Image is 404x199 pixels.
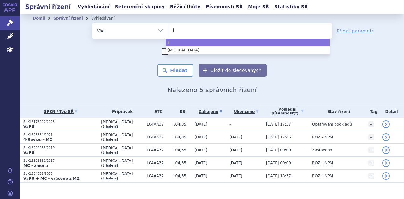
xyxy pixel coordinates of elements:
a: Přidat parametr [337,28,374,34]
label: Zahrnout [DEMOGRAPHIC_DATA] přípravky [162,48,263,55]
span: [DATE] [229,174,242,178]
a: (2 balení) [101,151,118,154]
span: [DATE] 18:37 [266,174,291,178]
strong: 4-Revize - MC [23,138,52,142]
th: Detail [379,105,404,118]
li: Vyhledávání [91,14,123,23]
span: L04/35 [173,122,191,126]
span: ROZ – NPM [312,135,333,139]
a: (2 balení) [101,138,118,141]
a: Statistiky SŘ [272,3,310,11]
span: ROZ – NPM [312,174,333,178]
strong: VaPÚ + MC - vráceno z MZ [23,176,80,181]
h2: Správní řízení [20,2,76,11]
span: [DATE] [194,122,207,126]
span: [DATE] [194,161,207,165]
a: Referenční skupiny [113,3,167,11]
strong: MC - změna [23,163,48,168]
a: detail [382,146,390,154]
span: [MEDICAL_DATA] [101,172,144,176]
span: [DATE] 00:00 [266,161,291,165]
p: SUKLS173222/2023 [23,120,98,124]
abbr: (?) [294,112,298,115]
th: ATC [144,105,170,118]
span: L04AA32 [147,174,170,178]
th: Přípravek [98,105,144,118]
span: L04AA32 [147,135,170,139]
a: + [368,160,374,166]
a: + [368,134,374,140]
span: [DATE] 00:00 [266,148,291,152]
a: Zahájeno [194,107,226,116]
li: [MEDICAL_DATA] [166,46,330,54]
a: + [368,121,374,127]
th: RS [170,105,191,118]
span: [DATE] 17:37 [266,122,291,126]
span: [MEDICAL_DATA] [101,146,144,150]
a: + [368,173,374,179]
th: Tag [365,105,379,118]
span: [DATE] [194,148,207,152]
a: Poslednípísemnost(?) [266,105,309,118]
strong: VaPÚ [23,125,34,129]
a: Správní řízení [53,16,83,20]
button: Uložit do sledovaných [199,64,267,77]
span: Nalezeno 5 správních řízení [168,86,257,94]
span: L04AA32 [147,148,170,152]
a: (2 balení) [101,125,118,128]
span: L04/35 [173,148,191,152]
button: Hledat [157,64,193,77]
span: L04/35 [173,161,191,165]
a: (2 balení) [101,177,118,180]
span: [DATE] [229,148,242,152]
span: [DATE] 17:46 [266,135,291,139]
span: L04/35 [173,135,191,139]
span: ROZ – NPM [312,161,333,165]
a: detail [382,159,390,167]
a: detail [382,133,390,141]
span: [MEDICAL_DATA] [101,120,144,124]
span: [DATE] [194,174,207,178]
a: (2 balení) [101,164,118,167]
span: L04AA32 [147,122,170,126]
a: Vyhledávání [76,3,111,11]
span: [DATE] [194,135,207,139]
a: + [368,147,374,153]
li: l [166,39,330,46]
p: SUKLS64032/2016 [23,172,98,176]
a: detail [382,120,390,128]
a: SPZN / Typ SŘ [23,107,98,116]
span: Opatřování podkladů [312,122,352,126]
th: Stav řízení [309,105,365,118]
span: L04AA32 [147,161,170,165]
a: Písemnosti SŘ [204,3,245,11]
span: Zastaveno [312,148,332,152]
a: Moje SŘ [246,3,271,11]
a: Běžící lhůty [168,3,202,11]
strong: VaPÚ [23,150,34,155]
a: Ukončeno [229,107,263,116]
span: [DATE] [229,135,242,139]
span: [MEDICAL_DATA] [101,159,144,163]
p: SUKLS209055/2019 [23,146,98,150]
span: - [229,122,231,126]
a: Domů [33,16,45,20]
p: SUKLS326580/2017 [23,159,98,163]
span: L04/35 [173,174,191,178]
a: detail [382,172,390,180]
p: SUKLS98364/2021 [23,133,98,137]
span: [DATE] [229,161,242,165]
span: [MEDICAL_DATA] [101,133,144,137]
